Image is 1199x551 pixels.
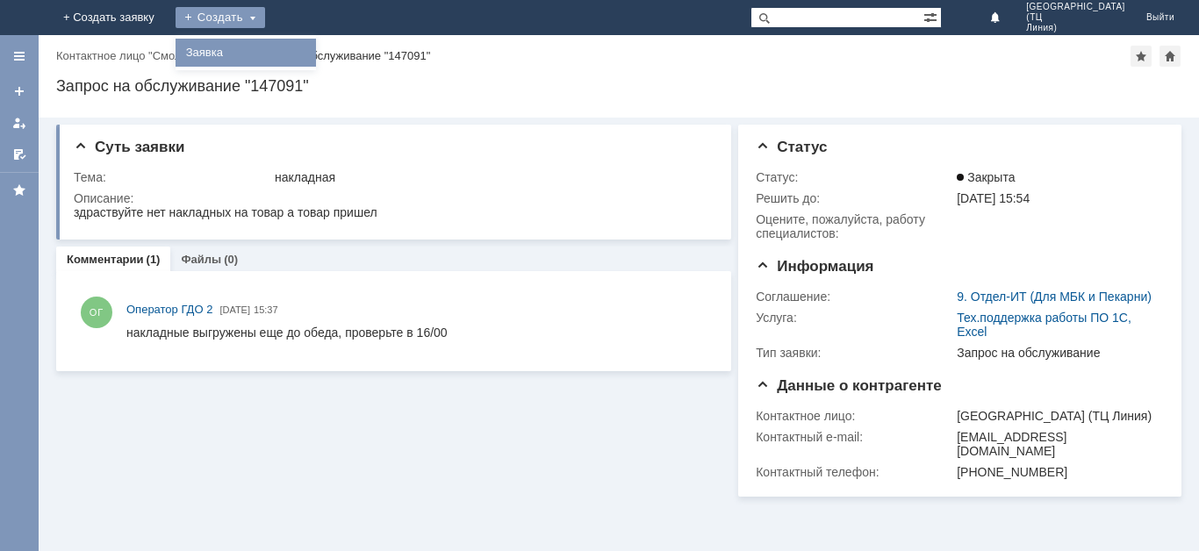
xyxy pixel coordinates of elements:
[248,49,430,62] div: Запрос на обслуживание "147091"
[1160,46,1181,67] div: Сделать домашней страницей
[1026,12,1125,23] span: (ТЦ
[756,377,942,394] span: Данные о контрагенте
[756,346,953,360] div: Тип заявки:
[275,170,707,184] div: накладная
[756,409,953,423] div: Контактное лицо:
[5,140,33,168] a: Мои согласования
[126,301,212,318] a: Оператор ГДО 2
[957,465,1156,479] div: [PHONE_NUMBER]
[756,311,953,325] div: Услуга:
[147,253,161,266] div: (1)
[756,191,953,205] div: Решить до:
[756,258,873,275] span: Информация
[179,42,312,63] a: Заявка
[957,409,1156,423] div: [GEOGRAPHIC_DATA] (ТЦ Линия)
[923,8,941,25] span: Расширенный поиск
[756,465,953,479] div: Контактный телефон:
[254,304,278,315] span: 15:37
[957,346,1156,360] div: Запрос на обслуживание
[756,290,953,304] div: Соглашение:
[756,430,953,444] div: Контактный e-mail:
[176,7,265,28] div: Создать
[957,170,1015,184] span: Закрыта
[1026,2,1125,12] span: [GEOGRAPHIC_DATA]
[756,139,827,155] span: Статус
[56,49,248,62] div: /
[5,109,33,137] a: Мои заявки
[56,49,241,62] a: Контактное лицо "Смоленск (ТЦ …
[67,253,144,266] a: Комментарии
[957,430,1156,458] div: [EMAIL_ADDRESS][DOMAIN_NAME]
[74,170,271,184] div: Тема:
[756,212,953,240] div: Oцените, пожалуйста, работу специалистов:
[181,253,221,266] a: Файлы
[957,191,1030,205] span: [DATE] 15:54
[957,290,1152,304] a: 9. Отдел-ИТ (Для МБК и Пекарни)
[74,191,711,205] div: Описание:
[219,304,250,315] span: [DATE]
[1026,23,1125,33] span: Линия)
[224,253,238,266] div: (0)
[5,77,33,105] a: Создать заявку
[1131,46,1152,67] div: Добавить в избранное
[126,303,212,316] span: Оператор ГДО 2
[756,170,953,184] div: Статус:
[74,139,184,155] span: Суть заявки
[56,77,1181,95] div: Запрос на обслуживание "147091"
[957,311,1131,339] a: Тех.поддержка работы ПО 1С, Excel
